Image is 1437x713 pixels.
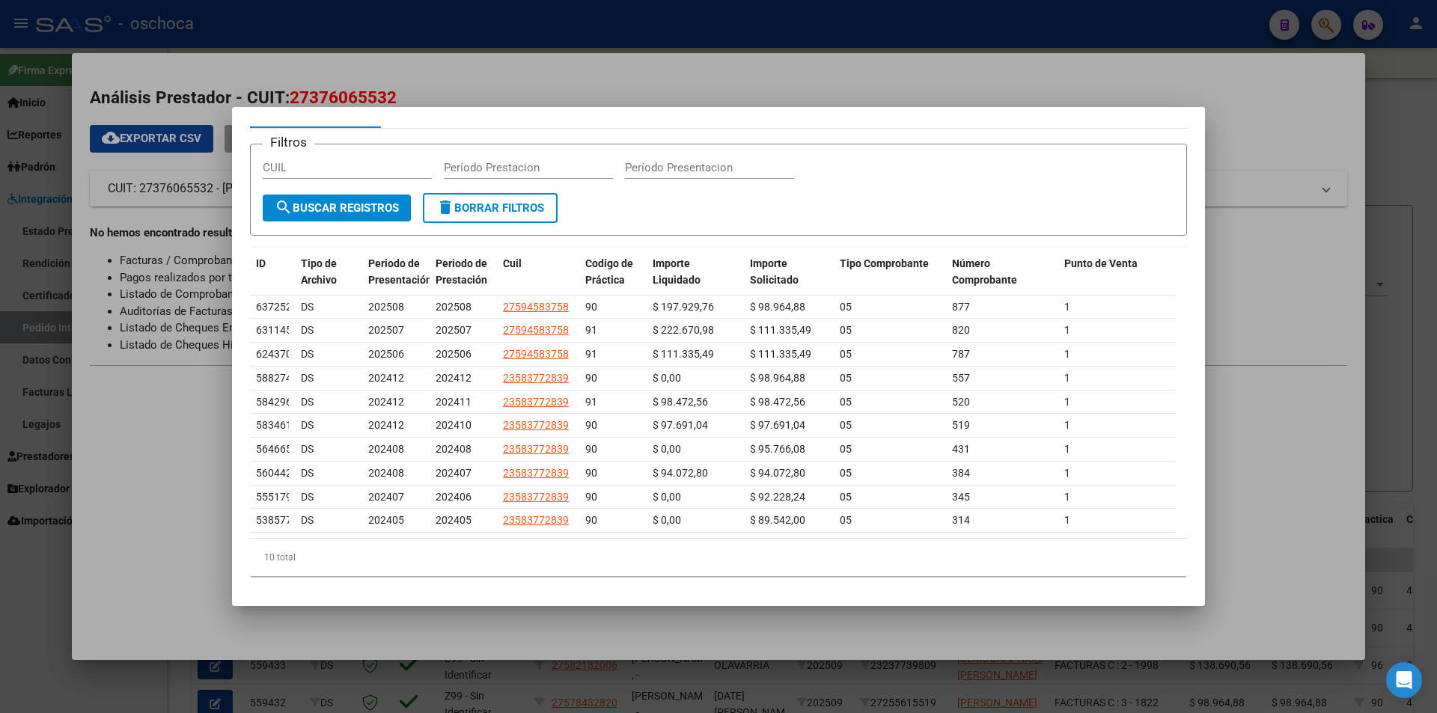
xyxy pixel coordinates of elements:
[503,324,569,336] span: 27594583758
[750,443,805,455] span: $ 95.766,08
[256,301,292,313] span: 637252
[952,467,970,479] span: 384
[1064,491,1070,503] span: 1
[301,324,314,336] span: DS
[263,132,314,152] h3: Filtros
[503,491,569,503] span: 23583772839
[263,195,411,221] button: Buscar Registros
[585,419,597,431] span: 90
[436,396,472,408] span: 202411
[436,443,472,455] span: 202408
[585,348,597,360] span: 91
[368,324,404,336] span: 202507
[256,514,292,526] span: 538577
[256,419,292,431] span: 583461
[653,301,714,313] span: $ 197.929,76
[1058,248,1171,313] datatable-header-cell: Punto de Venta
[952,372,970,384] span: 557
[503,348,569,360] span: 27594583758
[585,443,597,455] span: 90
[750,514,805,526] span: $ 89.542,00
[503,301,569,313] span: 27594583758
[750,491,805,503] span: $ 92.228,24
[301,419,314,431] span: DS
[750,324,811,336] span: $ 111.335,49
[952,324,970,336] span: 820
[653,372,681,384] span: $ 0,00
[653,396,708,408] span: $ 98.472,56
[275,201,399,215] span: Buscar Registros
[952,348,970,360] span: 787
[653,514,681,526] span: $ 0,00
[834,248,946,313] datatable-header-cell: Tipo Comprobante
[301,348,314,360] span: DS
[1171,248,1283,313] datatable-header-cell: Número Envío ARCA
[423,193,558,223] button: Borrar Filtros
[952,491,970,503] span: 345
[647,248,744,313] datatable-header-cell: Importe Liquidado
[250,248,295,313] datatable-header-cell: ID
[1064,372,1070,384] span: 1
[840,257,929,269] span: Tipo Comprobante
[1064,419,1070,431] span: 1
[952,396,970,408] span: 520
[585,257,633,287] span: Codigo de Práctica
[436,348,472,360] span: 202506
[1064,324,1070,336] span: 1
[750,348,811,360] span: $ 111.335,49
[503,372,569,384] span: 23583772839
[250,539,1187,576] div: 10 total
[436,301,472,313] span: 202508
[436,491,472,503] span: 202406
[256,396,292,408] span: 584296
[1064,348,1070,360] span: 1
[840,372,852,384] span: 05
[1064,257,1138,269] span: Punto de Venta
[368,491,404,503] span: 202407
[503,467,569,479] span: 23583772839
[653,348,714,360] span: $ 111.335,49
[436,324,472,336] span: 202507
[368,396,404,408] span: 202412
[301,372,314,384] span: DS
[840,514,852,526] span: 05
[952,443,970,455] span: 431
[503,396,569,408] span: 23583772839
[653,443,681,455] span: $ 0,00
[301,514,314,526] span: DS
[750,396,805,408] span: $ 98.472,56
[503,514,569,526] span: 23583772839
[256,348,292,360] span: 624370
[946,248,1058,313] datatable-header-cell: Número Comprobante
[840,419,852,431] span: 05
[750,419,805,431] span: $ 97.691,04
[952,419,970,431] span: 519
[840,396,852,408] span: 05
[436,372,472,384] span: 202412
[256,372,292,384] span: 588274
[585,514,597,526] span: 90
[653,419,708,431] span: $ 97.691,04
[301,301,314,313] span: DS
[436,514,472,526] span: 202405
[1064,514,1070,526] span: 1
[653,324,714,336] span: $ 222.670,98
[503,257,522,269] span: Cuil
[585,324,597,336] span: 91
[368,443,404,455] span: 202408
[750,467,805,479] span: $ 94.072,80
[256,257,266,269] span: ID
[952,257,1017,287] span: Número Comprobante
[653,257,701,287] span: Importe Liquidado
[585,301,597,313] span: 90
[256,491,292,503] span: 555179
[585,396,597,408] span: 91
[368,514,404,526] span: 202405
[301,491,314,503] span: DS
[436,419,472,431] span: 202410
[275,198,293,216] mat-icon: search
[750,372,805,384] span: $ 98.964,88
[503,443,569,455] span: 23583772839
[1064,396,1070,408] span: 1
[1386,662,1422,698] div: Open Intercom Messenger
